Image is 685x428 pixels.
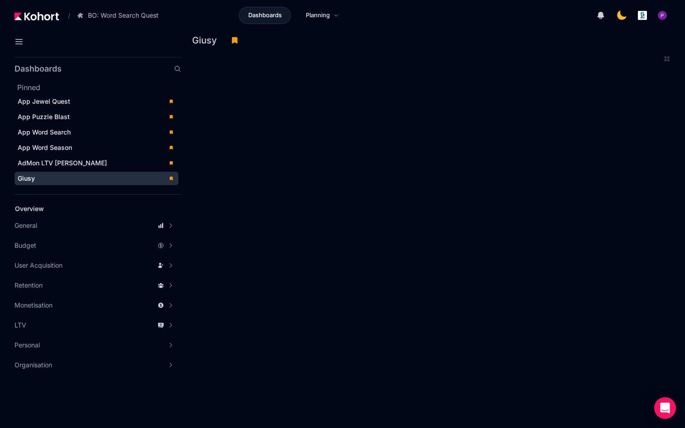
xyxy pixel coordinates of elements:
[88,11,159,20] span: BO: Word Search Quest
[18,144,72,151] span: App Word Season
[18,97,70,105] span: App Jewel Quest
[14,172,178,185] a: Giusy
[12,202,166,216] a: Overview
[14,156,178,170] a: AdMon LTV [PERSON_NAME]
[14,341,40,350] span: Personal
[14,125,178,139] a: App Word Search
[248,11,282,20] span: Dashboards
[14,281,43,290] span: Retention
[638,11,647,20] img: logo_logo_images_1_20240607072359498299_20240828135028712857.jpeg
[663,55,671,63] button: Exit fullscreen
[18,159,107,167] span: AdMon LTV [PERSON_NAME]
[306,11,330,20] span: Planning
[14,261,63,270] span: User Acquisition
[14,221,37,230] span: General
[17,82,181,93] h2: Pinned
[14,141,178,154] a: App Word Season
[72,8,168,23] button: BO: Word Search Quest
[18,113,70,120] span: App Puzzle Blast
[14,301,53,310] span: Monetisation
[14,321,26,330] span: LTV
[18,174,35,182] span: Giusy
[18,128,71,136] span: App Word Search
[14,361,52,370] span: Organisation
[14,12,59,20] img: Kohort logo
[14,65,62,73] h2: Dashboards
[239,7,291,24] a: Dashboards
[192,36,222,45] h3: Giusy
[14,241,36,250] span: Budget
[296,7,348,24] a: Planning
[15,205,44,212] span: Overview
[61,11,70,20] span: /
[654,397,676,419] div: Open Intercom Messenger
[14,110,178,124] a: App Puzzle Blast
[14,95,178,108] a: App Jewel Quest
